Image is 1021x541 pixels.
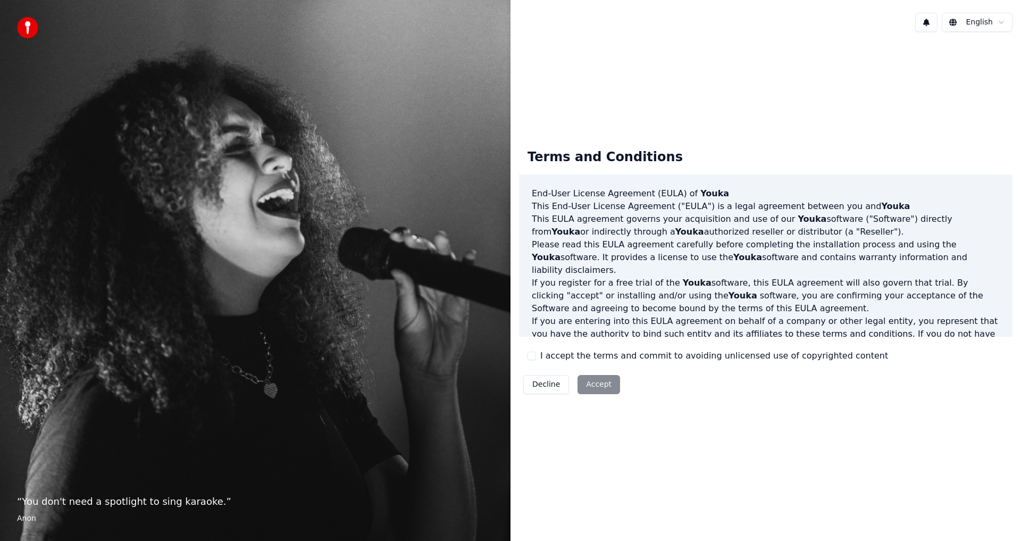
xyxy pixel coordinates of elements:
[532,213,1000,238] p: This EULA agreement governs your acquisition and use of our software ("Software") directly from o...
[532,200,1000,213] p: This End-User License Agreement ("EULA") is a legal agreement between you and
[519,140,691,174] div: Terms and Conditions
[17,17,38,38] img: youka
[532,252,560,262] span: Youka
[798,214,826,224] span: Youka
[881,201,910,211] span: Youka
[532,277,1000,315] p: If you register for a free trial of the software, this EULA agreement will also govern that trial...
[540,349,888,362] label: I accept the terms and commit to avoiding unlicensed use of copyrighted content
[532,187,1000,200] h3: End-User License Agreement (EULA) of
[532,315,1000,366] p: If you are entering into this EULA agreement on behalf of a company or other legal entity, you re...
[17,513,493,524] footer: Anon
[700,188,729,198] span: Youka
[733,252,762,262] span: Youka
[729,290,757,301] span: Youka
[683,278,712,288] span: Youka
[532,238,1000,277] p: Please read this EULA agreement carefully before completing the installation process and using th...
[523,375,569,394] button: Decline
[551,227,580,237] span: Youka
[675,227,704,237] span: Youka
[17,494,493,509] p: “ You don't need a spotlight to sing karaoke. ”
